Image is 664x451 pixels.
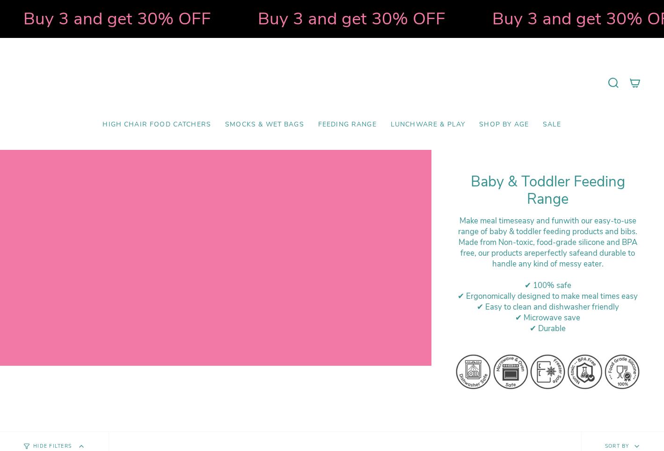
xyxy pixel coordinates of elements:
[102,121,211,129] span: High Chair Food Catchers
[479,121,529,129] span: Shop by Age
[455,280,641,291] div: ✔ 100% safe
[318,121,377,129] span: Feeding Range
[311,114,384,136] a: Feeding Range
[225,121,304,129] span: Smocks & Wet Bags
[455,302,641,312] div: ✔ Easy to clean and dishwasher friendly
[251,52,413,114] a: Mumma’s Little Helpers
[518,215,563,226] strong: easy and fun
[472,114,536,136] a: Shop by Age
[455,323,641,334] div: ✔ Durable
[460,237,637,269] span: ade from Non-toxic, food-grade silicone and BPA free, our products are and durable to handle any ...
[33,444,72,449] span: Hide Filters
[95,114,218,136] a: High Chair Food Catchers
[605,443,629,450] span: Sort by
[536,114,569,136] a: SALE
[23,7,211,30] strong: Buy 3 and get 30% OFF
[455,237,641,269] div: M
[455,215,641,237] div: Make meal times with our easy-to-use range of baby & toddler feeding products and bibs.
[515,312,580,323] span: ✔ Microwave save
[455,291,641,302] div: ✔ Ergonomically designed to make meal times easy
[218,114,311,136] a: Smocks & Wet Bags
[257,7,445,30] strong: Buy 3 and get 30% OFF
[535,248,584,259] strong: perfectly safe
[384,114,472,136] a: Lunchware & Play
[455,173,641,208] h1: Baby & Toddler Feeding Range
[543,121,562,129] span: SALE
[391,121,465,129] span: Lunchware & Play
